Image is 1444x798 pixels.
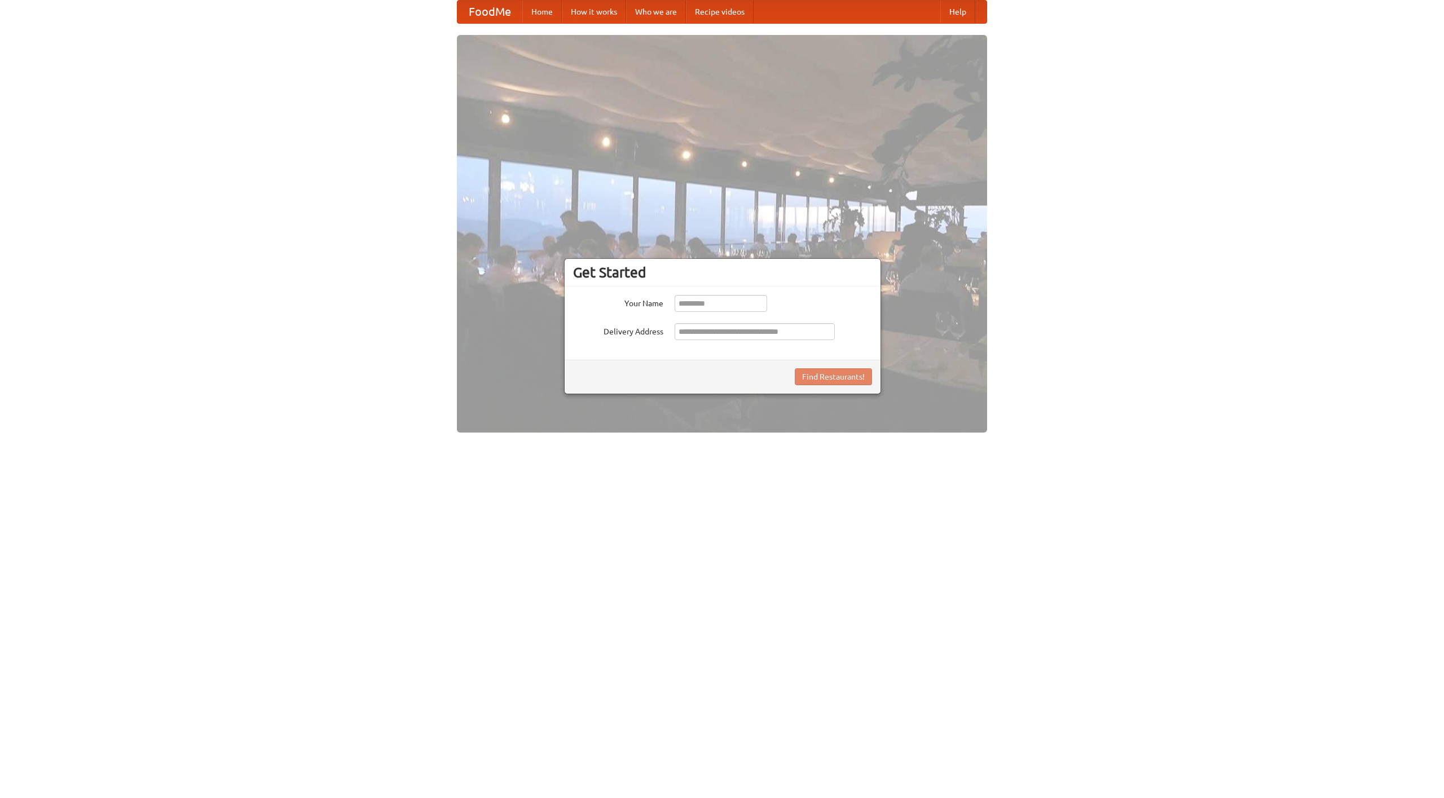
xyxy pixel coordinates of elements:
a: How it works [562,1,626,23]
a: Help [940,1,975,23]
h3: Get Started [573,264,872,281]
label: Delivery Address [573,323,663,337]
a: FoodMe [457,1,522,23]
button: Find Restaurants! [795,368,872,385]
a: Home [522,1,562,23]
a: Recipe videos [686,1,754,23]
a: Who we are [626,1,686,23]
label: Your Name [573,295,663,309]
